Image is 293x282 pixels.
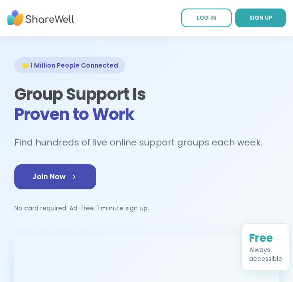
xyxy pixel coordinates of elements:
[14,103,134,126] span: Proven to Work
[14,84,279,124] h1: Group Support Is
[14,135,272,150] h2: Find hundreds of live online support groups each week.
[14,57,125,73] div: 🌟 1 Million People Connected
[32,171,78,182] span: Join Now
[14,204,279,213] p: No card required. Ad-free. 1 minute sign up.
[249,245,282,263] div: Always accessible
[249,231,282,245] div: Free
[235,9,286,27] a: SIGN UP
[7,6,74,30] img: ShareWell Nav Logo
[197,14,216,21] span: LOG IN
[14,164,96,189] a: Join Now
[181,9,232,27] a: LOG IN
[249,14,272,21] span: SIGN UP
